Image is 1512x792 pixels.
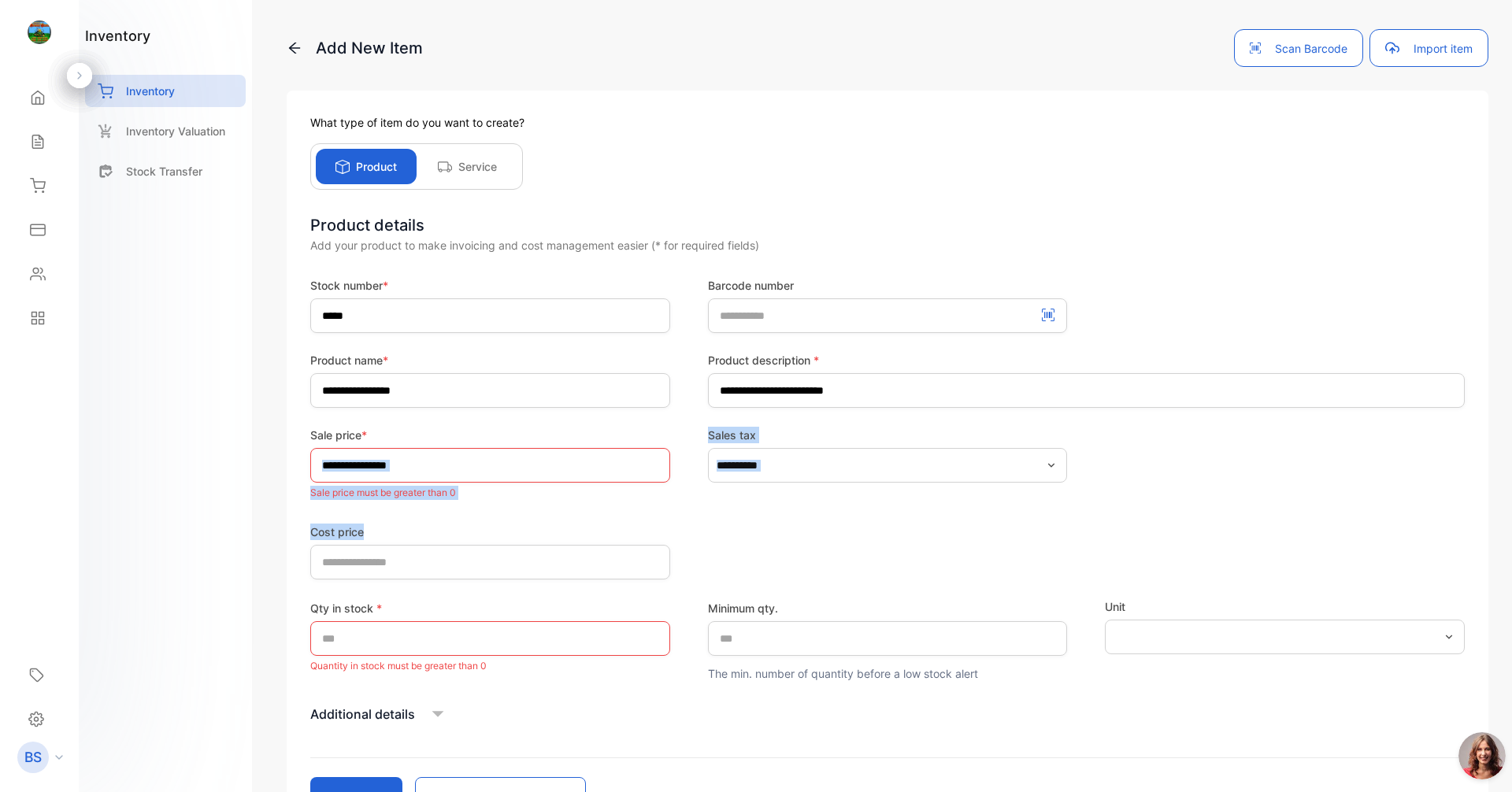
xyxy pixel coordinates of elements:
button: Import item [1369,29,1488,67]
img: logo [28,20,51,44]
p: Service [458,158,497,175]
label: Product name [310,352,670,368]
p: Inventory [126,83,175,99]
p: Product [356,158,397,175]
label: Minimum qty. [708,600,1068,616]
p: Inventory Valuation [126,123,225,139]
p: Sale price must be greater than 0 [310,483,670,503]
p: Quantity in stock must be greater than 0 [310,656,670,676]
iframe: LiveChat chat widget [1446,726,1512,792]
p: Stock Transfer [126,163,202,179]
label: Cost price [310,524,670,540]
label: Qty in stock [310,600,670,616]
p: BS [24,747,42,768]
label: Product description [708,352,1465,368]
button: Scan Barcode [1234,29,1363,67]
label: Barcode number [708,277,1068,294]
a: Inventory Valuation [85,115,246,147]
a: Stock Transfer [85,155,246,187]
label: Unit [1105,598,1465,615]
div: Add your product to make invoicing and cost management easier (* for required fields) [310,237,1465,254]
label: Stock number [310,277,670,294]
a: Inventory [85,75,246,107]
div: Product details [310,213,1465,237]
p: What type of item do you want to create? [310,114,1465,131]
h1: inventory [85,25,150,46]
p: Additional details [310,705,415,724]
p: Add New Item [287,36,423,60]
label: Sale price [310,427,670,443]
p: The min. number of quantity before a low stock alert [708,665,1068,682]
label: Sales tax [708,427,1068,443]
